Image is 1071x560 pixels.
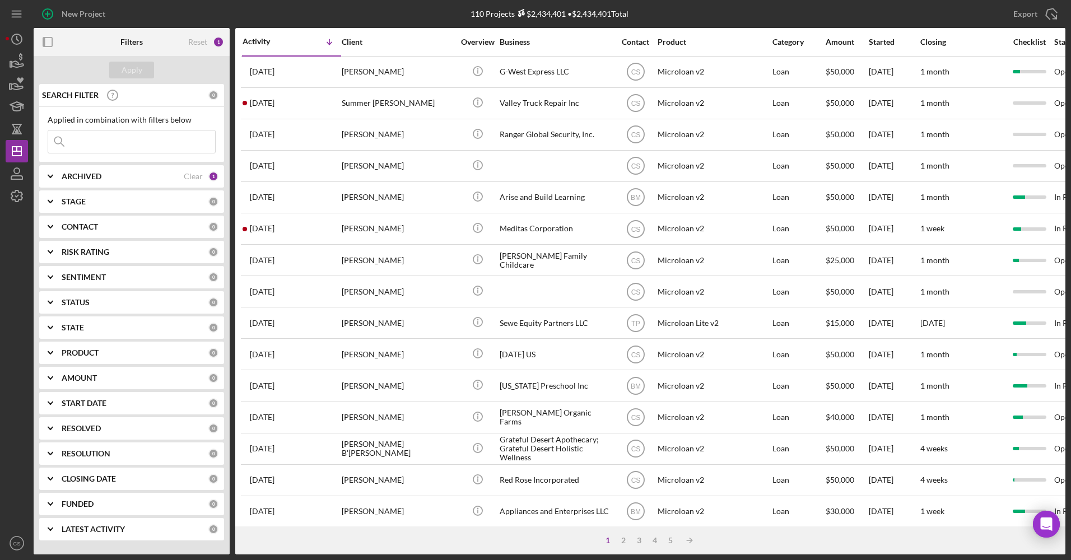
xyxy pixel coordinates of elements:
text: CS [631,162,640,170]
time: 2025-09-25 18:42 [250,161,274,170]
time: 1 month [920,129,949,139]
div: Loan [772,308,825,338]
div: 1 [600,536,616,545]
div: Amount [826,38,868,46]
div: Overview [457,38,499,46]
div: [PERSON_NAME] [342,465,454,495]
div: 1 [213,36,224,48]
div: [DATE] [869,497,919,526]
div: [DATE] US [500,339,612,369]
div: [DATE] [869,245,919,275]
time: 4 weeks [920,475,948,484]
div: 3 [631,536,647,545]
div: [PERSON_NAME] [342,183,454,212]
div: Microloan v2 [658,371,770,400]
div: [PERSON_NAME] [342,245,454,275]
time: 1 month [920,98,949,108]
div: [PERSON_NAME] [342,277,454,306]
span: $50,000 [826,192,854,202]
div: Loan [772,371,825,400]
div: Clear [184,172,203,181]
div: Loan [772,277,825,306]
div: Microloan v2 [658,339,770,369]
time: 1 week [920,506,944,516]
div: Started [869,38,919,46]
div: Contact [614,38,656,46]
div: [DATE] [869,339,919,369]
text: CS [631,414,640,422]
b: FUNDED [62,500,94,508]
time: 2025-09-26 18:41 [250,99,274,108]
div: Valley Truck Repair Inc [500,88,612,118]
text: BM [631,508,641,516]
time: 2025-09-15 03:26 [250,413,274,422]
b: SENTIMENT [62,273,106,282]
time: 2025-09-24 19:34 [250,256,274,265]
div: Arise and Build Learning [500,183,612,212]
span: $50,000 [826,287,854,296]
div: [PERSON_NAME] [342,339,454,369]
div: 0 [208,247,218,257]
div: [DATE] [869,308,919,338]
div: Closing [920,38,1004,46]
div: Microloan v2 [658,403,770,432]
div: Microloan v2 [658,465,770,495]
div: Loan [772,88,825,118]
div: Loan [772,434,825,464]
div: 2 [616,536,631,545]
div: Microloan v2 [658,434,770,464]
b: Filters [120,38,143,46]
div: Appliances and Enterprises LLC [500,497,612,526]
time: 2025-09-16 20:51 [250,381,274,390]
div: $2,434,401 [515,9,566,18]
div: Checklist [1005,38,1053,46]
div: [PERSON_NAME] [342,120,454,150]
div: 0 [208,272,218,282]
b: STAGE [62,197,86,206]
div: 4 [647,536,663,545]
div: Apply [122,62,142,78]
div: Microloan v2 [658,245,770,275]
div: Microloan Lite v2 [658,308,770,338]
div: [DATE] [869,88,919,118]
div: 0 [208,323,218,333]
text: BM [631,382,641,390]
span: $50,000 [826,349,854,359]
time: 2025-09-19 00:30 [250,319,274,328]
div: [DATE] [869,277,919,306]
time: 1 month [920,255,949,265]
time: 1 month [920,67,949,76]
time: 2025-09-24 23:09 [250,224,274,233]
div: [DATE] [869,465,919,495]
b: STATE [62,323,84,332]
div: Microloan v2 [658,57,770,87]
b: RESOLUTION [62,449,110,458]
button: Export [1002,3,1065,25]
b: RISK RATING [62,248,109,256]
div: [PERSON_NAME] B'[PERSON_NAME] [342,434,454,464]
div: Loan [772,403,825,432]
div: 0 [208,297,218,307]
b: PRODUCT [62,348,99,357]
div: Microloan v2 [658,214,770,244]
time: 2025-09-22 18:24 [250,287,274,296]
span: $50,000 [826,98,854,108]
div: [DATE] [869,151,919,181]
time: 1 month [920,349,949,359]
div: Loan [772,57,825,87]
div: Activity [243,37,292,46]
div: Summer [PERSON_NAME] [342,88,454,118]
div: Product [658,38,770,46]
span: $50,000 [826,67,854,76]
div: [DATE] [869,403,919,432]
div: Export [1013,3,1037,25]
div: Reset [188,38,207,46]
div: [PERSON_NAME] Family Childcare [500,245,612,275]
div: 0 [208,348,218,358]
time: 1 month [920,412,949,422]
div: Loan [772,465,825,495]
button: Apply [109,62,154,78]
time: 1 month [920,161,949,170]
div: [US_STATE] Preschool Inc [500,371,612,400]
div: Business [500,38,612,46]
